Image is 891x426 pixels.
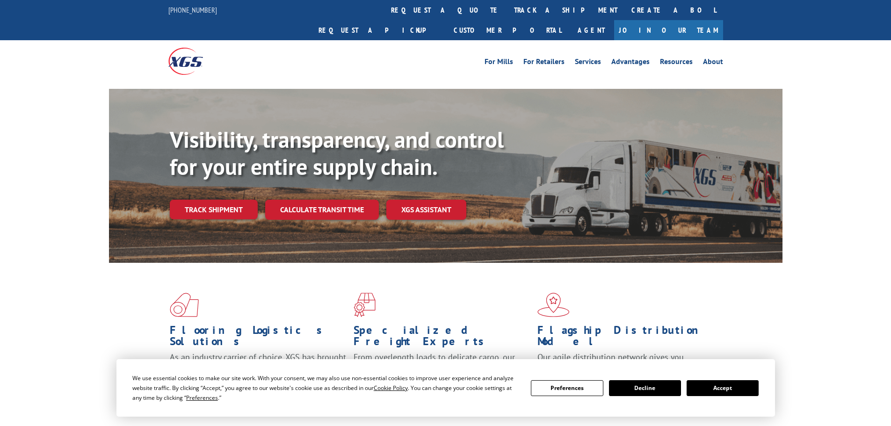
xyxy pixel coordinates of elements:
[703,58,723,68] a: About
[485,58,513,68] a: For Mills
[170,293,199,317] img: xgs-icon-total-supply-chain-intelligence-red
[186,394,218,402] span: Preferences
[170,352,346,385] span: As an industry carrier of choice, XGS has brought innovation and dedication to flooring logistics...
[568,20,614,40] a: Agent
[614,20,723,40] a: Join Our Team
[374,384,408,392] span: Cookie Policy
[170,200,258,219] a: Track shipment
[531,380,603,396] button: Preferences
[311,20,447,40] a: Request a pickup
[611,58,650,68] a: Advantages
[447,20,568,40] a: Customer Portal
[537,352,710,374] span: Our agile distribution network gives you nationwide inventory management on demand.
[132,373,520,403] div: We use essential cookies to make our site work. With your consent, we may also use non-essential ...
[168,5,217,14] a: [PHONE_NUMBER]
[170,325,347,352] h1: Flooring Logistics Solutions
[660,58,693,68] a: Resources
[116,359,775,417] div: Cookie Consent Prompt
[537,293,570,317] img: xgs-icon-flagship-distribution-model-red
[354,352,530,393] p: From overlength loads to delicate cargo, our experienced staff knows the best way to move your fr...
[354,325,530,352] h1: Specialized Freight Experts
[386,200,466,220] a: XGS ASSISTANT
[609,380,681,396] button: Decline
[265,200,379,220] a: Calculate transit time
[170,125,504,181] b: Visibility, transparency, and control for your entire supply chain.
[354,293,376,317] img: xgs-icon-focused-on-flooring-red
[575,58,601,68] a: Services
[523,58,565,68] a: For Retailers
[537,325,714,352] h1: Flagship Distribution Model
[687,380,759,396] button: Accept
